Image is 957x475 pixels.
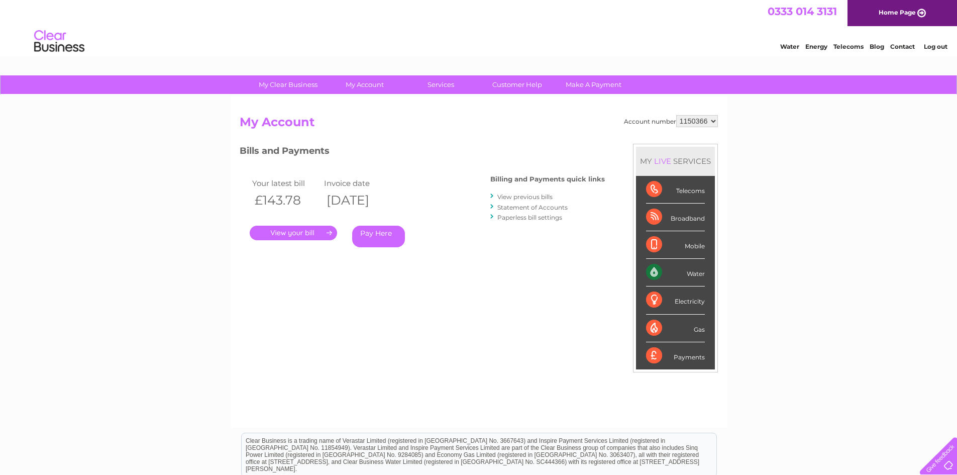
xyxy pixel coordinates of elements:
[646,259,705,287] div: Water
[323,75,406,94] a: My Account
[250,176,322,190] td: Your latest bill
[805,43,827,50] a: Energy
[870,43,884,50] a: Blog
[250,190,322,211] th: £143.78
[240,115,718,134] h2: My Account
[636,147,715,175] div: MY SERVICES
[240,144,605,161] h3: Bills and Payments
[352,226,405,247] a: Pay Here
[646,287,705,314] div: Electricity
[247,75,330,94] a: My Clear Business
[322,176,394,190] td: Invoice date
[497,214,562,221] a: Paperless bill settings
[646,342,705,369] div: Payments
[34,26,85,57] img: logo.png
[624,115,718,127] div: Account number
[552,75,635,94] a: Make A Payment
[780,43,799,50] a: Water
[646,176,705,204] div: Telecoms
[490,175,605,183] h4: Billing and Payments quick links
[924,43,947,50] a: Log out
[890,43,915,50] a: Contact
[399,75,482,94] a: Services
[768,5,837,18] a: 0333 014 3131
[646,204,705,231] div: Broadband
[476,75,559,94] a: Customer Help
[497,193,553,201] a: View previous bills
[250,226,337,240] a: .
[646,231,705,259] div: Mobile
[833,43,864,50] a: Telecoms
[497,204,568,211] a: Statement of Accounts
[242,6,716,49] div: Clear Business is a trading name of Verastar Limited (registered in [GEOGRAPHIC_DATA] No. 3667643...
[646,315,705,342] div: Gas
[652,156,673,166] div: LIVE
[322,190,394,211] th: [DATE]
